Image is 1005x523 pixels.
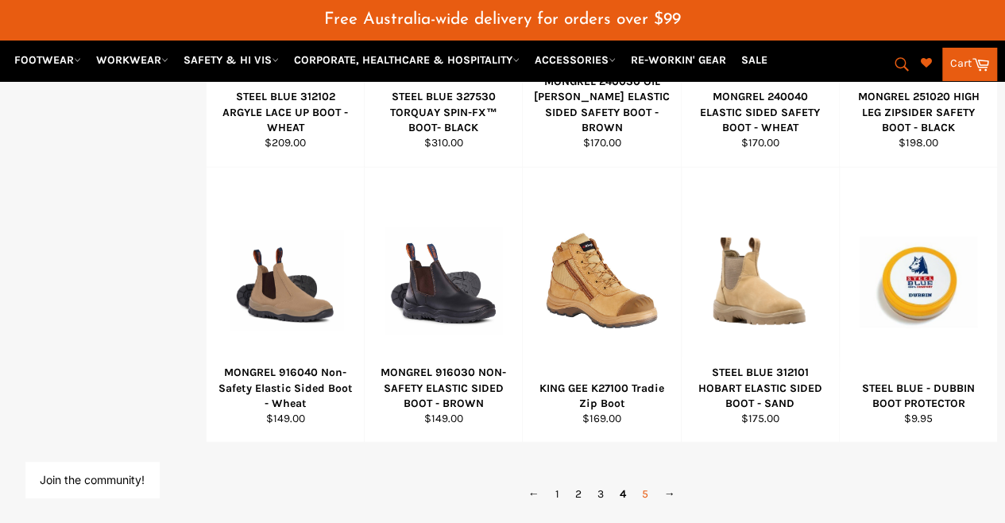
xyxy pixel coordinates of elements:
[589,482,612,505] a: 3
[735,46,774,74] a: SALE
[681,167,839,442] a: STEEL BLUE 312101 HOBART ELASTIC SIDED BOOT - SANDSTEEL BLUE 312101 HOBART ELASTIC SIDED BOOT - S...
[691,89,829,135] div: MONGREL 240040 ELASTIC SIDED SAFETY BOOT - WHEAT
[839,167,997,442] a: STEEL BLUE - DUBBIN BOOT PROTECTORSTEEL BLUE - DUBBIN BOOT PROTECTOR$9.95
[8,46,87,74] a: FOOTWEAR
[849,380,987,411] div: STEEL BLUE - DUBBIN BOOT PROTECTOR
[656,482,683,505] a: →
[375,364,512,410] div: MONGREL 916030 NON-SAFETY ELASTIC SIDED BOOT - BROWN
[288,46,526,74] a: CORPORATE, HEALTHCARE & HOSPITALITY
[217,89,354,135] div: STEEL BLUE 312102 ARGYLE LACE UP BOOT - WHEAT
[567,482,589,505] a: 2
[942,48,997,81] a: Cart
[624,46,732,74] a: RE-WORKIN' GEAR
[324,11,681,28] span: Free Australia-wide delivery for orders over $99
[533,74,671,135] div: MONGREL 240030 OIL [PERSON_NAME] ELASTIC SIDED SAFETY BOOT - BROWN
[528,46,622,74] a: ACCESSORIES
[547,482,567,505] a: 1
[691,364,829,410] div: STEEL BLUE 312101 HOBART ELASTIC SIDED BOOT - SAND
[90,46,175,74] a: WORKWEAR
[40,473,145,486] button: Join the community!
[533,380,671,411] div: KING GEE K27100 Tradie Zip Boot
[177,46,285,74] a: SAFETY & HI VIS
[206,167,364,442] a: MONGREL 916040 Non-Safety Elastic Sided Boot - WheatMONGREL 916040 Non-Safety Elastic Sided Boot ...
[612,482,634,505] span: 4
[849,89,987,135] div: MONGREL 251020 HIGH LEG ZIPSIDER SAFETY BOOT - BLACK
[520,482,547,505] a: ←
[364,167,522,442] a: MONGREL 916030 NON-SAFETY ELASTIC SIDED BOOT - BROWNMONGREL 916030 NON-SAFETY ELASTIC SIDED BOOT ...
[375,89,512,135] div: STEEL BLUE 327530 TORQUAY SPIN-FX™ BOOT- BLACK
[634,482,656,505] a: 5
[522,167,680,442] a: KING GEE K27100 Tradie Zip BootKING GEE K27100 Tradie Zip Boot$169.00
[217,364,354,410] div: MONGREL 916040 Non-Safety Elastic Sided Boot - Wheat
